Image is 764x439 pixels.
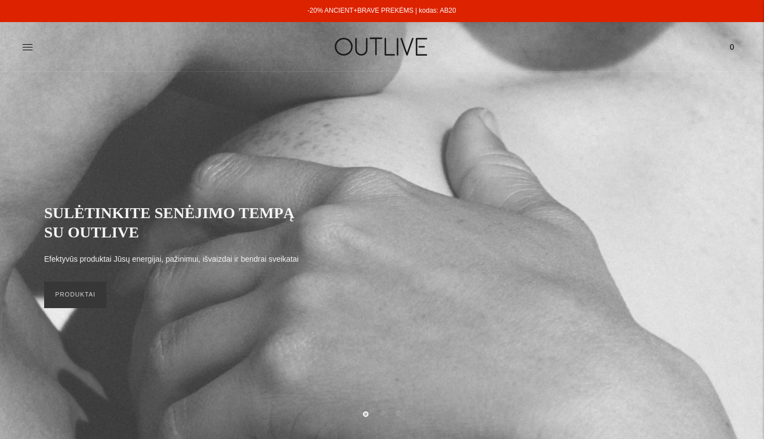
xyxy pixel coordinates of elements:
[313,28,451,66] img: OUTLIVE
[396,410,401,416] button: Move carousel to slide 3
[363,411,368,417] button: Move carousel to slide 1
[722,35,742,59] a: 0
[44,282,106,308] a: PRODUKTAI
[307,7,456,14] a: -20% ANCIENT+BRAVE PREKĖMS | kodas: AB20
[44,203,309,242] h2: SULĖTINKITE SENĖJIMO TEMPĄ SU OUTLIVE
[44,253,298,266] p: Efektyvūs produktai Jūsų energijai, pažinimui, išvaizdai ir bendrai sveikatai
[380,410,385,416] button: Move carousel to slide 2
[724,39,740,55] span: 0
